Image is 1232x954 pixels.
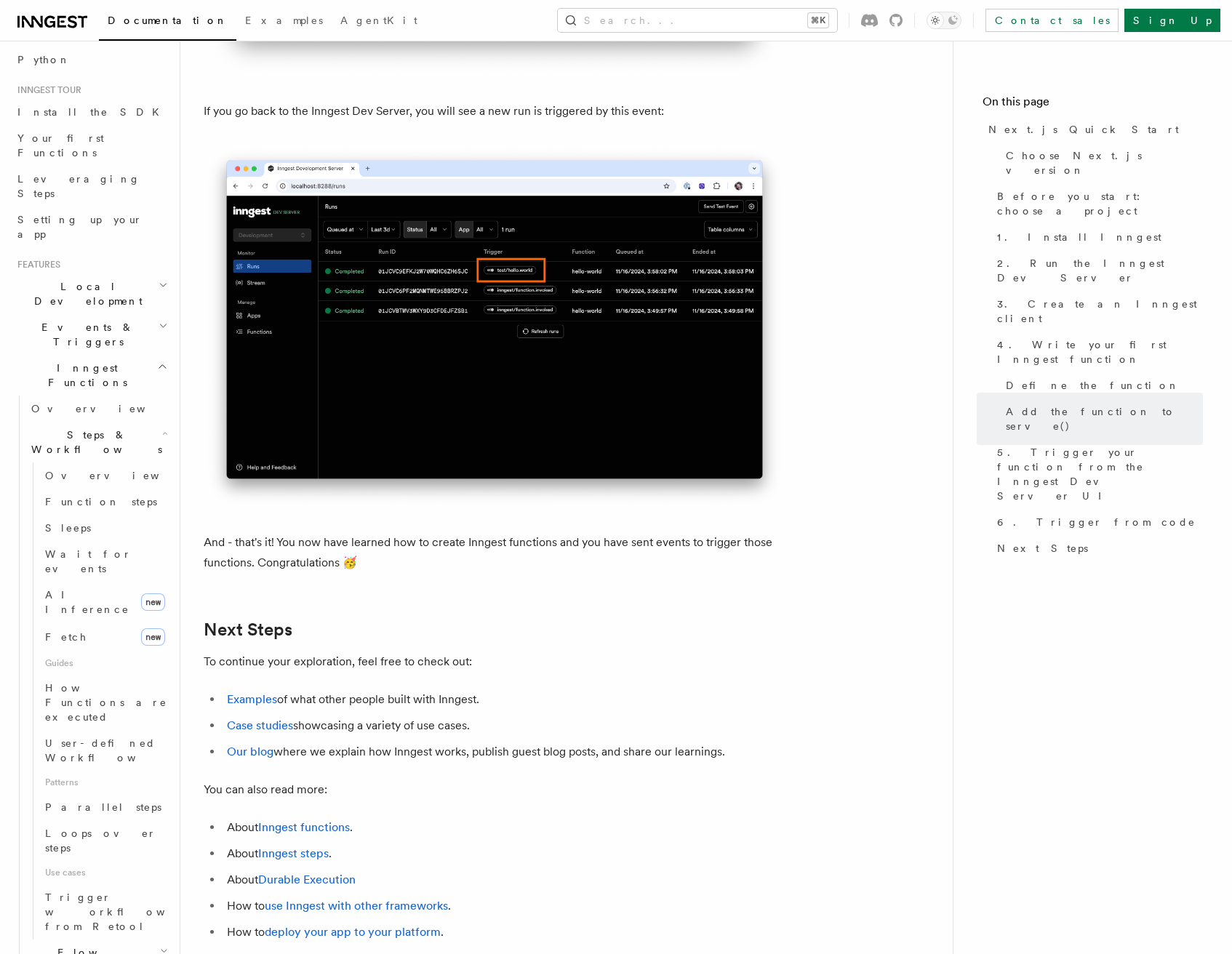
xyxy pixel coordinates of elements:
[39,730,171,771] a: User-defined Workflows
[204,620,292,640] a: Next Steps
[45,548,132,574] span: Wait for events
[39,515,171,541] a: Sleeps
[204,779,785,800] p: You can also read more:
[988,122,1179,137] span: Next.js Quick Start
[25,462,171,939] div: Steps & Workflows
[39,675,171,730] a: How Functions are executed
[1006,148,1203,177] span: Choose Next.js version
[985,9,1119,32] a: Contact sales
[997,445,1203,503] span: 5. Trigger your function from the Inngest Dev Server UI
[1124,9,1220,32] a: Sign Up
[12,279,159,308] span: Local Development
[141,628,165,646] span: new
[39,771,171,794] span: Patterns
[12,320,159,349] span: Events & Triggers
[236,4,332,39] a: Examples
[332,4,426,39] a: AgentKit
[223,742,785,762] li: where we explain how Inngest works, publish guest blog posts, and share our learnings.
[258,873,356,886] a: Durable Execution
[45,891,205,932] span: Trigger workflows from Retool
[1006,378,1180,393] span: Define the function
[39,652,171,675] span: Guides
[983,116,1203,143] a: Next.js Quick Start
[25,422,171,462] button: Steps & Workflows
[25,396,171,422] a: Overview
[39,541,171,582] a: Wait for events
[39,582,171,622] a: AI Inferencenew
[39,462,171,489] a: Overview
[204,652,785,672] p: To continue your exploration, feel free to check out:
[204,532,785,573] p: And - that's it! You now have learned how to create Inngest functions and you have sent events to...
[12,314,171,355] button: Events & Triggers
[223,715,785,736] li: showcasing a variety of use cases.
[141,593,165,611] span: new
[227,745,273,758] a: Our blog
[265,925,441,939] a: deploy your app to your platform
[204,145,785,510] img: Inngest Dev Server web interface's runs tab with a third run triggered by the 'test/hello.world' ...
[991,291,1203,332] a: 3. Create an Inngest client
[12,361,157,390] span: Inngest Functions
[227,692,277,706] a: Examples
[45,737,176,763] span: User-defined Workflows
[991,332,1203,372] a: 4. Write your first Inngest function
[12,355,171,396] button: Inngest Functions
[108,15,228,26] span: Documentation
[258,846,329,860] a: Inngest steps
[997,297,1203,326] span: 3. Create an Inngest client
[17,54,71,65] span: Python
[991,183,1203,224] a: Before you start: choose a project
[558,9,837,32] button: Search...⌘K
[39,489,171,515] a: Function steps
[991,439,1203,509] a: 5. Trigger your function from the Inngest Dev Server UI
[997,541,1088,556] span: Next Steps
[1000,398,1203,439] a: Add the function to serve()
[245,15,323,26] span: Examples
[39,622,171,652] a: Fetchnew
[31,403,181,414] span: Overview
[12,84,81,96] span: Inngest tour
[223,843,785,864] li: About .
[39,861,171,884] span: Use cases
[227,718,293,732] a: Case studies
[997,230,1161,244] span: 1. Install Inngest
[45,682,167,723] span: How Functions are executed
[17,214,143,240] span: Setting up your app
[17,173,140,199] span: Leveraging Steps
[99,4,236,41] a: Documentation
[997,256,1203,285] span: 2. Run the Inngest Dev Server
[45,631,87,643] span: Fetch
[12,125,171,166] a: Your first Functions
[12,207,171,247] a: Setting up your app
[1006,404,1203,433] span: Add the function to serve()
[45,470,195,481] span: Overview
[808,13,828,28] kbd: ⌘K
[223,870,785,890] li: About
[223,689,785,710] li: of what other people built with Inngest.
[991,224,1203,250] a: 1. Install Inngest
[45,522,91,534] span: Sleeps
[997,189,1203,218] span: Before you start: choose a project
[17,132,104,159] span: Your first Functions
[39,820,171,861] a: Loops over steps
[12,47,171,73] a: Python
[39,884,171,939] a: Trigger workflows from Retool
[223,896,785,916] li: How to .
[997,515,1196,529] span: 6. Trigger from code
[12,273,171,314] button: Local Development
[12,259,60,270] span: Features
[45,589,129,615] span: AI Inference
[25,428,162,457] span: Steps & Workflows
[258,820,350,834] a: Inngest functions
[997,337,1203,366] span: 4. Write your first Inngest function
[991,509,1203,535] a: 6. Trigger from code
[45,827,156,854] span: Loops over steps
[45,801,161,813] span: Parallel steps
[991,250,1203,291] a: 2. Run the Inngest Dev Server
[1000,143,1203,183] a: Choose Next.js version
[223,817,785,838] li: About .
[983,93,1203,116] h4: On this page
[265,899,448,913] a: use Inngest with other frameworks
[12,166,171,207] a: Leveraging Steps
[991,535,1203,561] a: Next Steps
[340,15,417,26] span: AgentKit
